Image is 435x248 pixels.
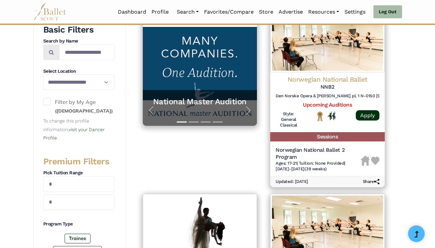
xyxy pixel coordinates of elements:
[43,156,114,167] h3: Premium Filters
[303,102,352,108] a: Upcoming Auditions
[276,5,306,19] a: Advertise
[43,24,114,36] h3: Basic Filters
[189,118,199,126] button: Slide 2
[276,84,379,91] h5: NNB2
[276,75,379,84] h4: Norwegian National Ballet
[65,234,91,243] label: Trainee
[276,166,327,171] span: [DATE]-[DATE] (39 weeks)
[276,147,361,161] h5: Norwegian National Ballet 2 Program
[43,118,105,140] small: To change this profile information,
[115,5,149,19] a: Dashboard
[356,110,379,121] a: Apply
[373,5,402,19] a: Log Out
[361,156,370,166] img: Housing Unavailable
[270,132,385,142] h5: Sessions
[363,179,379,185] h6: Share
[55,108,113,114] small: ([DEMOGRAPHIC_DATA])
[43,221,114,227] h4: Program Type
[327,112,336,120] img: In Person
[342,5,368,19] a: Settings
[316,111,324,122] img: National
[43,68,114,75] h4: Select Location
[43,98,114,115] label: Filter by My Age
[276,111,302,128] h6: Style: General Classical
[270,6,385,72] img: Logo
[43,127,105,141] a: visit your Dancer Profile
[276,161,361,172] h6: | |
[371,157,379,165] img: Heart
[174,5,201,19] a: Search
[276,179,308,185] h6: Updated: [DATE]
[43,38,114,44] h4: Search by Name
[43,170,114,176] h4: Pick Tuition Range
[256,5,276,19] a: Store
[177,118,187,126] button: Slide 1
[201,118,211,126] button: Slide 3
[213,118,223,126] button: Slide 4
[59,44,114,60] input: Search by names...
[276,93,379,99] h6: Den Norske Opera & [PERSON_NAME] pl. 1 N-0150 [GEOGRAPHIC_DATA]
[149,5,171,19] a: Profile
[201,5,256,19] a: Favorites/Compare
[299,161,344,166] span: Tuition: None Provided
[276,161,297,166] span: Ages: 17-21
[149,97,251,107] a: National Master Audition
[306,5,342,19] a: Resources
